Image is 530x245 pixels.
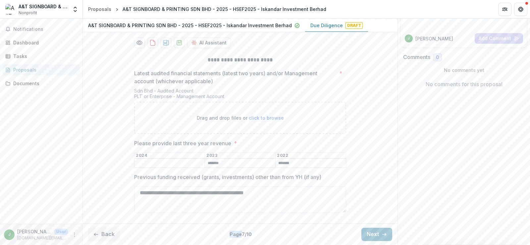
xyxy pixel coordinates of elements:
p: Drag and drop files or [197,114,284,121]
button: Open entity switcher [71,3,80,16]
a: Dashboard [3,37,80,48]
a: Proposals [85,4,114,14]
div: A&T SIGNBOARD & PRINTING SDN BHD - 2025 - HSEF2025 - Iskandar Investment Berhad [123,6,326,13]
div: Proposals [13,66,75,73]
button: Partners [498,3,511,16]
button: Next [361,228,392,241]
div: Sdn Bhd - Audited Account PLT or Enterprise - Management Account [134,88,346,102]
p: [PERSON_NAME] [415,35,453,42]
button: Back [88,228,120,241]
th: 2024 [134,153,205,159]
p: User [54,229,68,235]
span: Nonprofit [19,10,37,16]
p: Due Diligence [310,22,343,29]
span: click to browse [249,115,284,121]
p: [DOMAIN_NAME][EMAIL_ADDRESS][DOMAIN_NAME] [17,235,68,241]
img: A&T SIGNBOARD & PRINTING SDN BHD [5,4,16,15]
span: 0 [436,55,439,60]
h2: Comments [403,54,430,60]
button: download-proposal [161,37,171,48]
p: No comments for this proposal [426,80,503,88]
div: Dashboard [13,39,75,46]
div: James [8,232,11,237]
p: A&T SIGNBOARD & PRINTING SDN BHD - 2025 - HSEF2025 - Iskandar Investment Berhad [88,22,292,29]
p: Please provide last three year revenue [134,139,231,147]
button: AI Assistant [187,37,231,48]
button: Notifications [3,24,80,34]
a: Documents [3,78,80,89]
button: download-proposal [174,37,185,48]
button: Preview 5060f310-4e48-43aa-88d9-1cfe6985efb4-1.pdf [134,37,145,48]
nav: breadcrumb [85,4,329,14]
div: A&T SIGNBOARD & PRINTING SDN BHD [19,3,68,10]
div: James [408,37,410,40]
a: Proposals [3,64,80,75]
div: Proposals [88,6,111,13]
button: Get Help [514,3,527,16]
button: Add Comment [475,33,523,44]
span: Draft [345,22,363,29]
th: 2022 [276,153,346,159]
div: Documents [13,80,75,87]
div: Tasks [13,53,75,60]
p: Previous funding received (grants, investments) other than from YH (if any) [134,173,321,181]
button: More [71,231,79,239]
a: Tasks [3,51,80,62]
p: No comments yet [403,67,525,74]
p: Page 7 / 10 [230,231,252,238]
th: 2023 [205,153,276,159]
p: [PERSON_NAME] [17,228,52,235]
p: Latest audited financial statements (latest two years) and/or Management account (whichever appli... [134,69,337,85]
span: Notifications [13,27,77,32]
button: download-proposal [147,37,158,48]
